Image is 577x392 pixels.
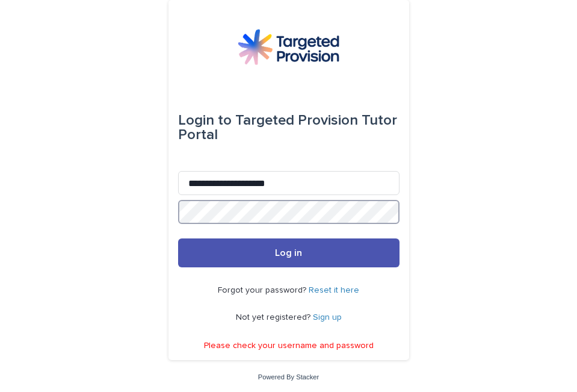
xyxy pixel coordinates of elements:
[309,286,359,294] a: Reset it here
[236,313,313,322] span: Not yet registered?
[218,286,309,294] span: Forgot your password?
[238,29,339,65] img: M5nRWzHhSzIhMunXDL62
[258,373,319,381] a: Powered By Stacker
[178,238,400,267] button: Log in
[178,113,232,128] span: Login to
[313,313,342,322] a: Sign up
[275,248,302,258] span: Log in
[204,341,374,351] p: Please check your username and password
[178,104,400,152] div: Targeted Provision Tutor Portal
